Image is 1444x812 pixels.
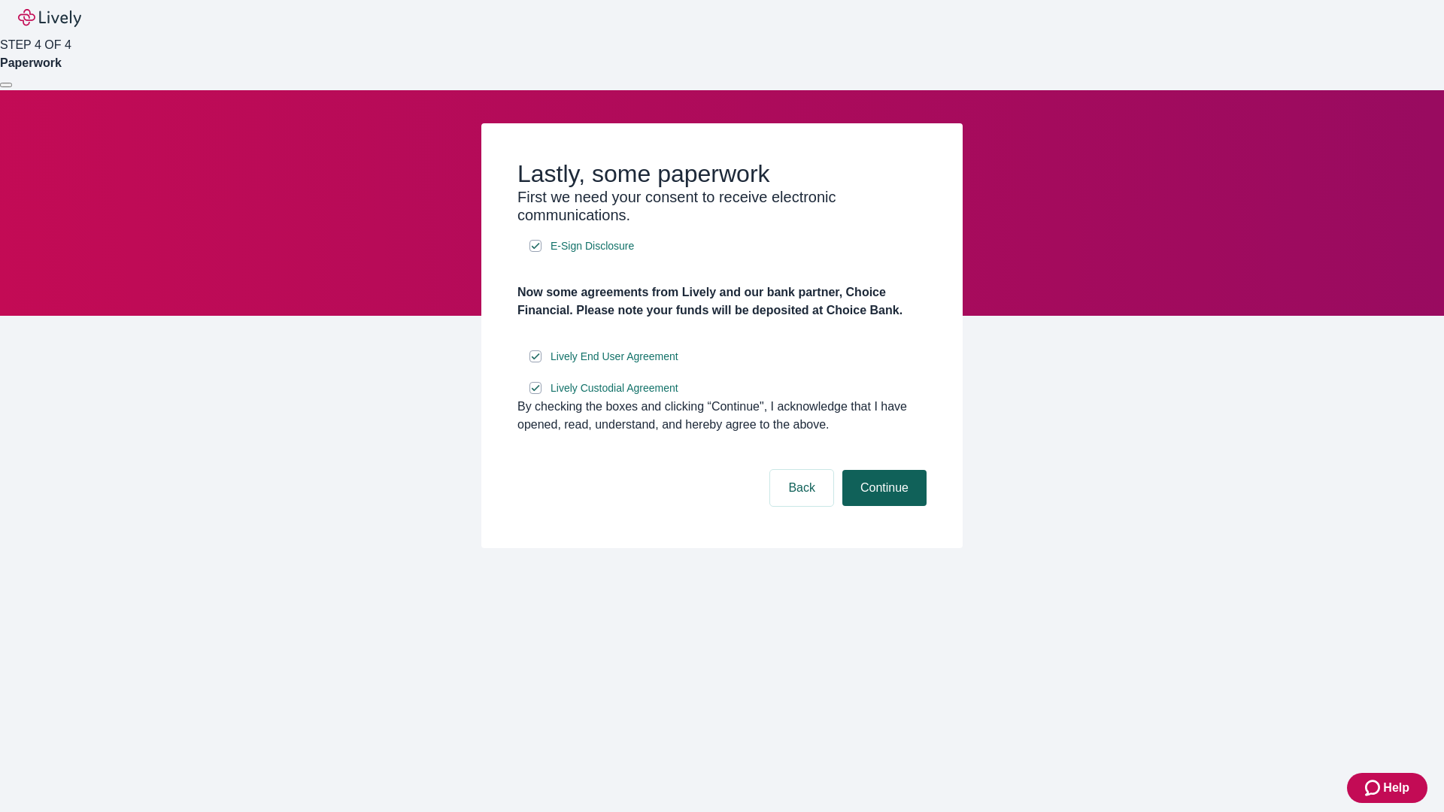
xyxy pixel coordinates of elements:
h3: First we need your consent to receive electronic communications. [517,188,927,224]
a: e-sign disclosure document [548,347,681,366]
button: Back [770,470,833,506]
a: e-sign disclosure document [548,237,637,256]
span: Help [1383,779,1409,797]
span: Lively Custodial Agreement [551,380,678,396]
h2: Lastly, some paperwork [517,159,927,188]
img: Lively [18,9,81,27]
div: By checking the boxes and clicking “Continue", I acknowledge that I have opened, read, understand... [517,398,927,434]
button: Continue [842,470,927,506]
span: Lively End User Agreement [551,349,678,365]
a: e-sign disclosure document [548,379,681,398]
button: Zendesk support iconHelp [1347,773,1427,803]
svg: Zendesk support icon [1365,779,1383,797]
span: E-Sign Disclosure [551,238,634,254]
h4: Now some agreements from Lively and our bank partner, Choice Financial. Please note your funds wi... [517,283,927,320]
